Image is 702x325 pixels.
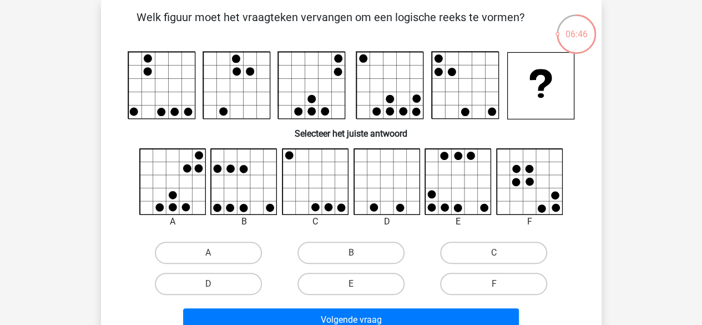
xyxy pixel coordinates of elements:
div: F [488,215,572,228]
label: A [155,242,262,264]
div: B [202,215,286,228]
label: C [440,242,547,264]
label: F [440,273,547,295]
p: Welk figuur moet het vraagteken vervangen om een logische reeks te vormen? [119,9,542,42]
label: B [297,242,405,264]
label: E [297,273,405,295]
h6: Selecteer het juiste antwoord [119,119,584,139]
div: A [131,215,215,228]
div: 06:46 [555,13,597,41]
div: C [274,215,357,228]
div: D [345,215,429,228]
div: E [416,215,500,228]
label: D [155,273,262,295]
